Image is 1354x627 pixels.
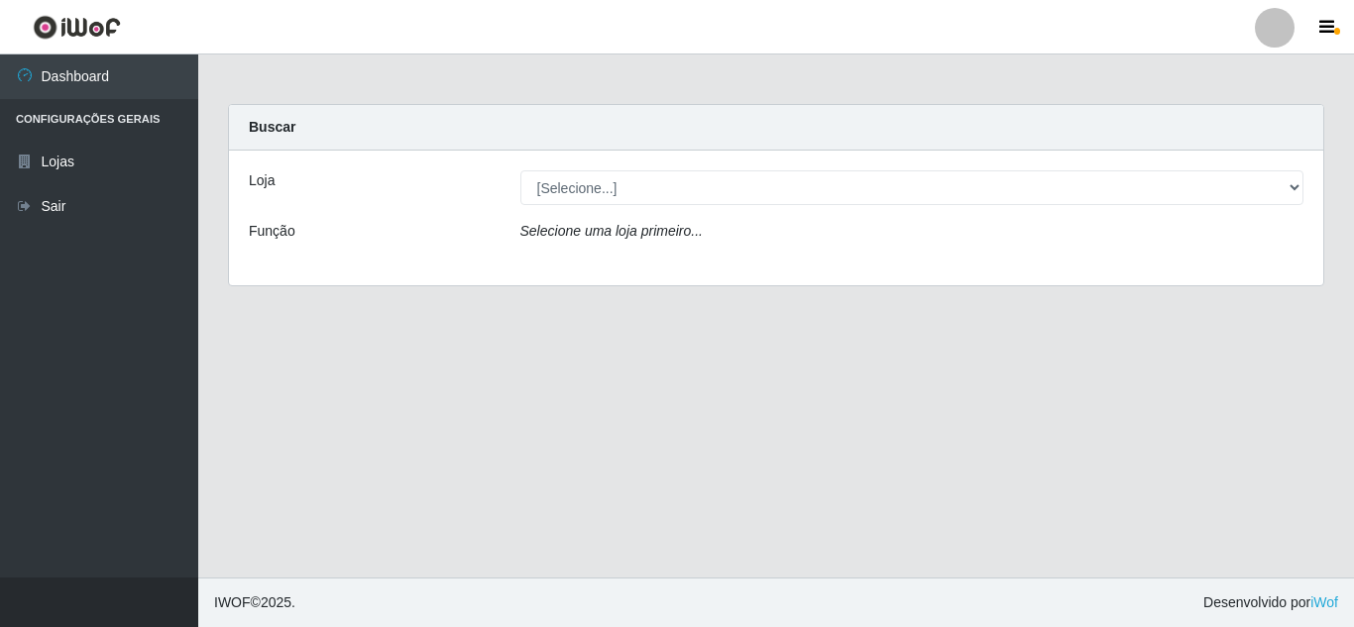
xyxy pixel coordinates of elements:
[249,221,295,242] label: Função
[520,223,703,239] i: Selecione uma loja primeiro...
[1310,594,1338,610] a: iWof
[33,15,121,40] img: CoreUI Logo
[214,592,295,613] span: © 2025 .
[1203,592,1338,613] span: Desenvolvido por
[249,119,295,135] strong: Buscar
[214,594,251,610] span: IWOF
[249,170,275,191] label: Loja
